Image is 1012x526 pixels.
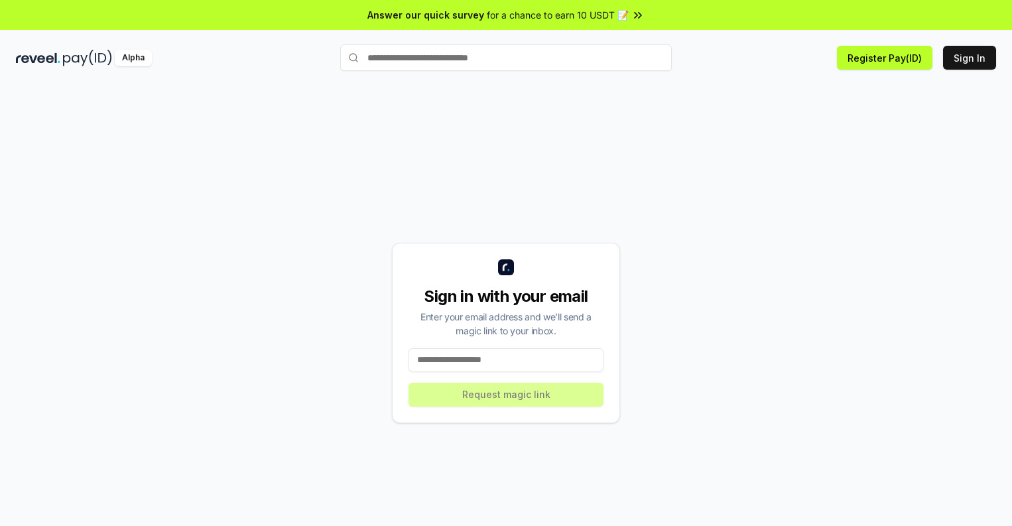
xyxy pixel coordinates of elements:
img: reveel_dark [16,50,60,66]
div: Sign in with your email [409,286,603,307]
div: Enter your email address and we’ll send a magic link to your inbox. [409,310,603,338]
span: for a chance to earn 10 USDT 📝 [487,8,629,22]
button: Register Pay(ID) [837,46,932,70]
button: Sign In [943,46,996,70]
span: Answer our quick survey [367,8,484,22]
div: Alpha [115,50,152,66]
img: logo_small [498,259,514,275]
img: pay_id [63,50,112,66]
